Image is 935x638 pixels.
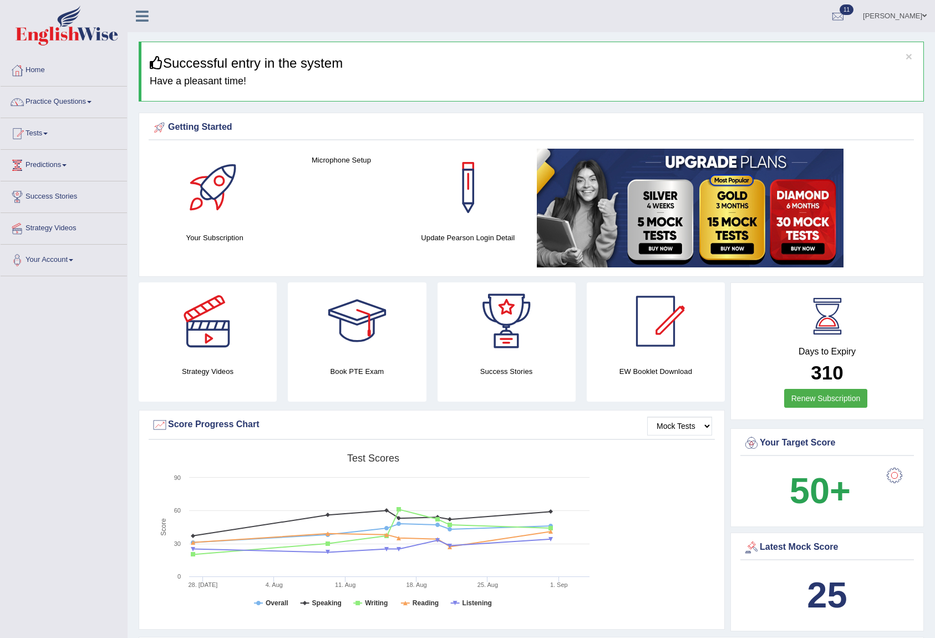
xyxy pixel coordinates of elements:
[1,118,127,146] a: Tests
[312,599,342,607] tspan: Speaking
[477,581,498,588] tspan: 25. Aug
[157,232,272,244] h4: Your Subscription
[743,435,911,452] div: Your Target Score
[151,119,911,136] div: Getting Started
[840,4,853,15] span: 11
[743,539,911,556] div: Latest Mock Score
[1,245,127,272] a: Your Account
[1,87,127,114] a: Practice Questions
[463,599,492,607] tspan: Listening
[188,581,217,588] tspan: 28. [DATE]
[743,347,911,357] h4: Days to Expiry
[266,599,288,607] tspan: Overall
[1,181,127,209] a: Success Stories
[587,366,725,377] h4: EW Booklet Download
[266,581,283,588] tspan: 4. Aug
[150,76,915,87] h4: Have a pleasant time!
[550,581,568,588] tspan: 1. Sep
[151,417,712,433] div: Score Progress Chart
[177,573,181,580] text: 0
[537,149,843,267] img: small5.jpg
[288,366,426,377] h4: Book PTE Exam
[150,56,915,70] h3: Successful entry in the system
[139,366,277,377] h4: Strategy Videos
[410,232,526,244] h4: Update Pearson Login Detail
[906,50,912,62] button: ×
[1,150,127,178] a: Predictions
[1,55,127,83] a: Home
[807,575,847,615] b: 25
[438,366,576,377] h4: Success Stories
[174,507,181,514] text: 60
[784,389,868,408] a: Renew Subscription
[283,154,399,166] h4: Microphone Setup
[174,474,181,481] text: 90
[811,362,843,383] b: 310
[406,581,426,588] tspan: 18. Aug
[335,581,355,588] tspan: 11. Aug
[790,470,851,511] b: 50+
[1,213,127,241] a: Strategy Videos
[174,540,181,547] text: 30
[413,599,439,607] tspan: Reading
[347,453,399,464] tspan: Test scores
[160,518,167,536] tspan: Score
[365,599,388,607] tspan: Writing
